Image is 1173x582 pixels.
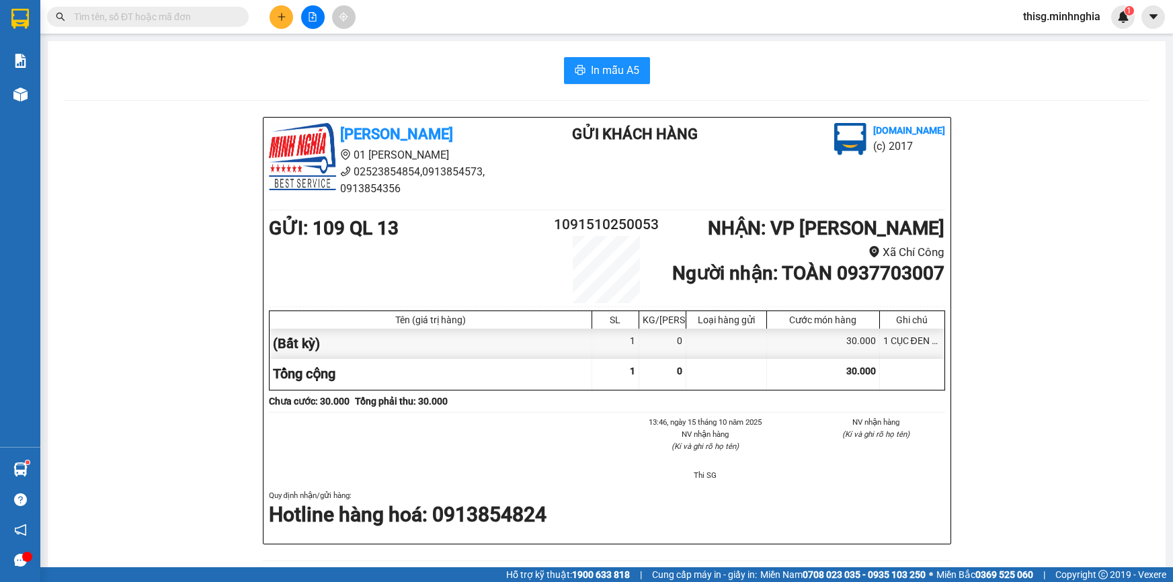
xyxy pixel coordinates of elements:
li: 13:46, ngày 15 tháng 10 năm 2025 [637,416,775,428]
i: (Kí và ghi rõ họ tên) [842,429,909,439]
img: icon-new-feature [1117,11,1129,23]
div: (Bất kỳ) [270,329,592,359]
span: | [1043,567,1045,582]
div: 30.000 [767,329,880,359]
span: copyright [1098,570,1108,579]
b: NHẬN : VP [PERSON_NAME] [708,217,944,239]
li: Thi SG [637,469,775,481]
i: (Kí và ghi rõ họ tên) [672,442,739,451]
span: 1 [1127,6,1131,15]
b: Tổng phải thu: 30.000 [355,396,448,407]
sup: 1 [26,460,30,464]
img: warehouse-icon [13,87,28,101]
span: Hỗ trợ kỹ thuật: [506,567,630,582]
img: logo-vxr [11,9,29,29]
img: solution-icon [13,54,28,68]
span: environment [868,246,880,257]
span: | [640,567,642,582]
div: 1 [592,329,639,359]
span: search [56,12,65,22]
div: 1 CỤC ĐEN QA [880,329,944,359]
img: logo.jpg [834,123,866,155]
li: 02523854854,0913854573, 0913854356 [269,163,519,197]
span: plus [277,12,286,22]
sup: 1 [1125,6,1134,15]
input: Tìm tên, số ĐT hoặc mã đơn [74,9,233,24]
span: ⚪️ [929,572,933,577]
button: aim [332,5,356,29]
div: 0 [639,329,686,359]
span: phone [340,166,351,177]
b: GỬI : 109 QL 13 [269,217,399,239]
button: file-add [301,5,325,29]
li: 01 [PERSON_NAME] [269,147,519,163]
strong: 1900 633 818 [572,569,630,580]
button: caret-down [1141,5,1165,29]
div: Tên (giá trị hàng) [273,315,588,325]
img: warehouse-icon [13,462,28,476]
span: thisg.minhnghia [1012,8,1111,25]
span: 1 [630,366,635,376]
li: NV nhận hàng [807,416,945,428]
li: NV nhận hàng [637,428,775,440]
li: Xã Chí Công [663,243,944,261]
img: logo.jpg [269,123,336,190]
span: Cung cấp máy in - giấy in: [652,567,757,582]
div: KG/[PERSON_NAME] [643,315,682,325]
b: [DOMAIN_NAME] [873,125,945,136]
span: 30.000 [846,366,876,376]
h2: 1091510250053 [551,214,663,236]
li: (c) 2017 [873,138,945,155]
div: Ghi chú [883,315,941,325]
button: printerIn mẫu A5 [564,57,650,84]
span: Miền Nam [760,567,926,582]
span: Miền Bắc [936,567,1033,582]
span: environment [340,149,351,160]
div: Loại hàng gửi [690,315,763,325]
strong: 0369 525 060 [975,569,1033,580]
span: In mẫu A5 [591,62,639,79]
span: notification [14,524,27,536]
span: file-add [308,12,317,22]
div: Quy định nhận/gửi hàng : [269,489,945,529]
strong: 0708 023 035 - 0935 103 250 [803,569,926,580]
span: 0 [677,366,682,376]
span: printer [575,65,585,77]
span: caret-down [1147,11,1160,23]
b: Người nhận : TOÀN 0937703007 [672,262,944,284]
span: Tổng cộng [273,366,335,382]
span: aim [339,12,348,22]
b: Chưa cước : 30.000 [269,396,350,407]
strong: Hotline hàng hoá: 0913854824 [269,503,547,526]
span: message [14,554,27,567]
span: question-circle [14,493,27,506]
b: [PERSON_NAME] [340,126,453,142]
div: Cước món hàng [770,315,876,325]
div: SL [596,315,635,325]
button: plus [270,5,293,29]
b: Gửi khách hàng [572,126,698,142]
